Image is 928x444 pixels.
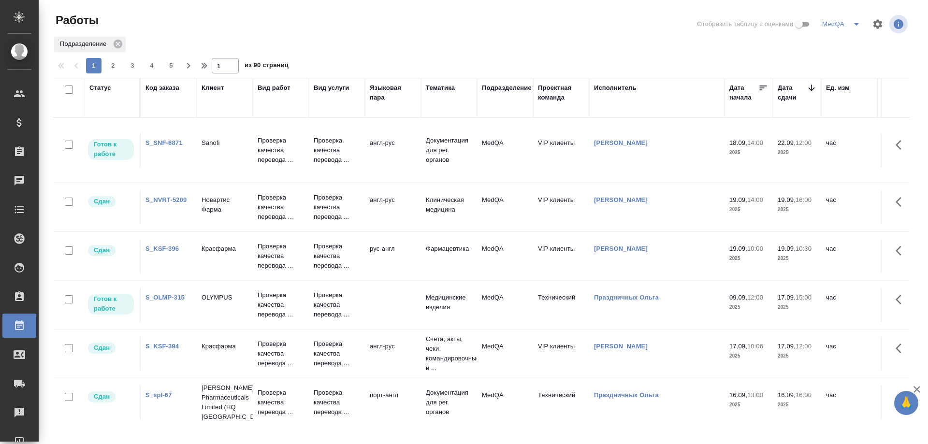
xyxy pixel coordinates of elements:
[778,83,807,102] div: Дата сдачи
[594,294,659,301] a: Праздничных Ольга
[426,195,472,215] p: Клиническая медицина
[145,343,179,350] a: S_KSF-394
[890,288,913,311] button: Здесь прячутся важные кнопки
[866,13,889,36] span: Настроить таблицу
[145,245,179,252] a: S_KSF-396
[477,288,533,322] td: MedQA
[314,388,360,417] p: Проверка качества перевода ...
[60,39,110,49] p: Подразделение
[314,290,360,319] p: Проверка качества перевода ...
[87,138,135,161] div: Исполнитель может приступить к работе
[890,133,913,157] button: Здесь прячутся важные кнопки
[729,302,768,312] p: 2025
[94,245,110,255] p: Сдан
[477,133,533,167] td: MedQA
[729,83,758,102] div: Дата начала
[202,138,248,148] p: Sanofi
[202,383,248,422] p: [PERSON_NAME] Pharmaceuticals Limited (HQ [GEOGRAPHIC_DATA])
[796,294,812,301] p: 15:00
[729,391,747,399] p: 16.09,
[125,58,140,73] button: 3
[314,339,360,368] p: Проверка качества перевода ...
[87,293,135,315] div: Исполнитель может приступить к работе
[821,190,877,224] td: час
[94,343,110,353] p: Сдан
[890,337,913,360] button: Здесь прячутся важные кнопки
[821,288,877,322] td: час
[482,83,532,93] div: Подразделение
[821,239,877,273] td: час
[877,190,926,224] td: 1
[533,386,589,419] td: Технический
[889,15,910,33] span: Посмотреть информацию
[594,83,637,93] div: Исполнитель
[778,351,816,361] p: 2025
[821,133,877,167] td: час
[796,196,812,203] p: 16:00
[314,83,349,93] div: Вид услуги
[729,205,768,215] p: 2025
[145,83,179,93] div: Код заказа
[898,393,914,413] span: 🙏
[245,59,289,73] span: из 90 страниц
[125,61,140,71] span: 3
[820,16,866,32] div: split button
[796,343,812,350] p: 12:00
[365,239,421,273] td: рус-англ
[594,245,648,252] a: [PERSON_NAME]
[594,196,648,203] a: [PERSON_NAME]
[877,239,926,273] td: 0.5
[778,148,816,158] p: 2025
[258,193,304,222] p: Проверка качества перевода ...
[533,133,589,167] td: VIP клиенты
[477,337,533,371] td: MedQA
[163,58,179,73] button: 5
[747,391,763,399] p: 13:00
[202,244,248,254] p: Красфарма
[747,343,763,350] p: 10:06
[365,386,421,419] td: порт-англ
[258,290,304,319] p: Проверка качества перевода ...
[747,196,763,203] p: 14:00
[94,140,128,159] p: Готов к работе
[890,190,913,214] button: Здесь прячутся важные кнопки
[778,302,816,312] p: 2025
[144,61,159,71] span: 4
[778,196,796,203] p: 19.09,
[729,400,768,410] p: 2025
[778,391,796,399] p: 16.09,
[821,337,877,371] td: час
[87,342,135,355] div: Менеджер проверил работу исполнителя, передает ее на следующий этап
[365,133,421,167] td: англ-рус
[890,239,913,262] button: Здесь прячутся важные кнопки
[729,196,747,203] p: 19.09,
[477,386,533,419] td: MedQA
[747,245,763,252] p: 10:00
[877,288,926,322] td: 4
[594,139,648,146] a: [PERSON_NAME]
[202,195,248,215] p: Новартис Фарма
[729,245,747,252] p: 19.09,
[778,400,816,410] p: 2025
[258,83,290,93] div: Вид работ
[258,136,304,165] p: Проверка качества перевода ...
[533,190,589,224] td: VIP клиенты
[538,83,584,102] div: Проектная команда
[53,13,99,28] span: Работы
[426,83,455,93] div: Тематика
[314,242,360,271] p: Проверка качества перевода ...
[370,83,416,102] div: Языковая пара
[747,139,763,146] p: 14:00
[477,190,533,224] td: MedQA
[778,205,816,215] p: 2025
[258,388,304,417] p: Проверка качества перевода ...
[145,391,172,399] a: S_spl-67
[163,61,179,71] span: 5
[144,58,159,73] button: 4
[202,293,248,302] p: OLYMPUS
[826,83,850,93] div: Ед. изм
[890,386,913,409] button: Здесь прячутся важные кнопки
[729,148,768,158] p: 2025
[729,351,768,361] p: 2025
[94,197,110,206] p: Сдан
